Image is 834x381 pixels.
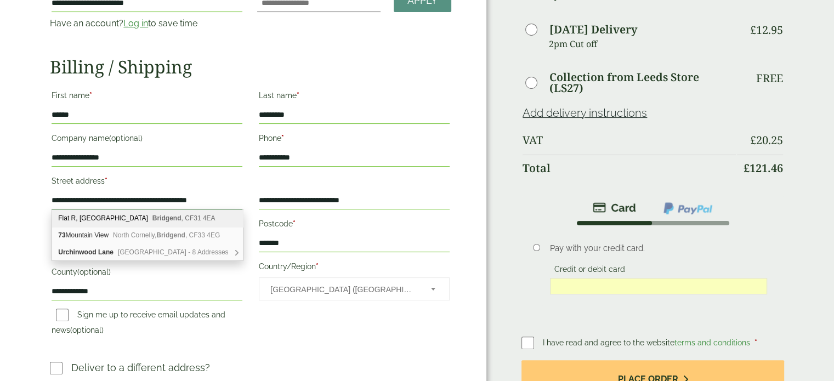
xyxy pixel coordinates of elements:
abbr: required [293,219,296,228]
bdi: 121.46 [744,161,783,175]
span: (optional) [109,134,143,143]
h2: Billing / Shipping [50,56,451,77]
label: Sign me up to receive email updates and news [52,310,225,338]
iframe: Secure card payment input frame [553,281,764,291]
span: [GEOGRAPHIC_DATA] - 8 Addresses [118,248,229,256]
th: VAT [523,127,736,153]
abbr: required [89,91,92,100]
span: Country/Region [259,277,450,300]
p: Have an account? to save time [50,17,244,30]
bdi: 20.25 [750,133,783,147]
p: Free [756,72,783,85]
th: Total [523,155,736,181]
img: ppcp-gateway.png [662,201,713,215]
abbr: required [316,262,319,271]
span: £ [744,161,750,175]
span: (optional) [70,326,104,334]
abbr: required [754,338,757,347]
span: I have read and agree to the website [543,338,752,347]
span: United Kingdom (UK) [270,278,416,301]
label: Credit or debit card [550,265,629,277]
div: Flat R, Elm Crescent [52,210,243,227]
b: 73 [58,231,65,239]
span: (optional) [77,268,111,276]
label: Last name [259,88,450,106]
abbr: required [281,134,284,143]
label: County [52,264,242,283]
span: £ [750,133,756,147]
bdi: 12.95 [750,22,783,37]
label: Street address [52,173,242,192]
label: Postcode [259,216,450,235]
b: Lane [98,248,114,256]
label: [DATE] Delivery [549,24,637,35]
span: £ [750,22,756,37]
a: terms and conditions [674,338,750,347]
label: Phone [259,130,450,149]
b: Bridgend [156,231,185,239]
p: Deliver to a different address? [71,360,210,375]
label: First name [52,88,242,106]
a: Log in [123,18,148,29]
abbr: required [297,91,299,100]
b: Urchinwood [58,248,96,256]
a: Add delivery instructions [523,106,647,120]
label: Collection from Leeds Store (LS27) [549,72,736,94]
abbr: required [105,177,107,185]
span: , CF31 4EA [152,214,215,222]
input: Sign me up to receive email updates and news(optional) [56,309,69,321]
span: North Cornelly, , CF33 4EG [113,231,220,239]
div: Urchinwood Lane [52,244,243,260]
p: 2pm Cut off [549,36,736,52]
label: Company name [52,130,242,149]
b: Bridgend [152,214,181,222]
img: stripe.png [593,201,636,214]
p: Pay with your credit card. [550,242,767,254]
div: 73 Mountain View [52,227,243,244]
label: Country/Region [259,259,450,277]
